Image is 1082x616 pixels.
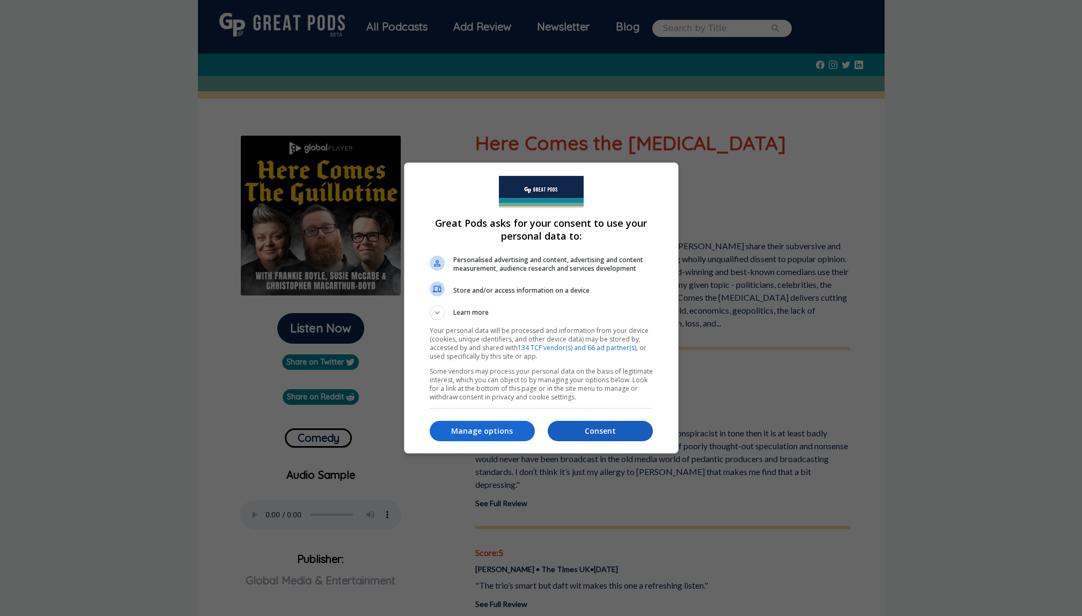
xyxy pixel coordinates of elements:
[430,421,535,441] button: Manage options
[453,286,653,295] span: Store and/or access information on a device
[430,326,653,361] p: Your personal data will be processed and information from your device (cookies, unique identifier...
[499,176,584,208] img: Welcome to Great Pods
[430,217,653,242] h1: Great Pods asks for your consent to use your personal data to:
[548,421,653,441] button: Consent
[453,308,489,320] span: Learn more
[518,343,636,352] a: 134 TCF vendor(s) and 66 ad partner(s)
[453,256,653,273] span: Personalised advertising and content, advertising and content measurement, audience research and ...
[548,426,653,436] p: Consent
[430,426,535,436] p: Manage options
[430,305,653,320] button: Learn more
[430,367,653,402] p: Some vendors may process your personal data on the basis of legitimate interest, which you can ob...
[404,162,679,454] div: Great Pods asks for your consent to use your personal data to:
